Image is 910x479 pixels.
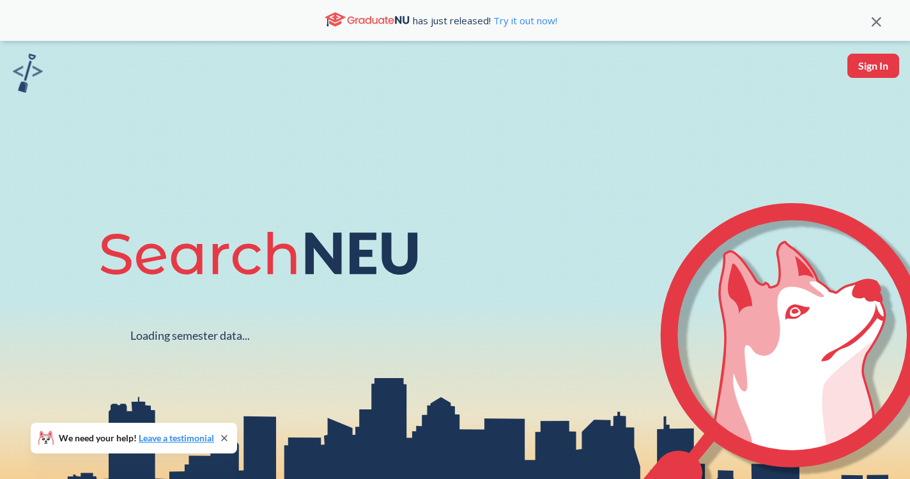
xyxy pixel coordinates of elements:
[13,54,43,96] a: sandbox logo
[130,328,250,343] div: Loading semester data...
[13,54,43,93] img: sandbox logo
[59,434,214,443] span: We need your help!
[847,54,899,78] button: Sign In
[491,14,557,27] a: Try it out now!
[413,13,557,27] span: has just released!
[139,432,214,443] a: Leave a testimonial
